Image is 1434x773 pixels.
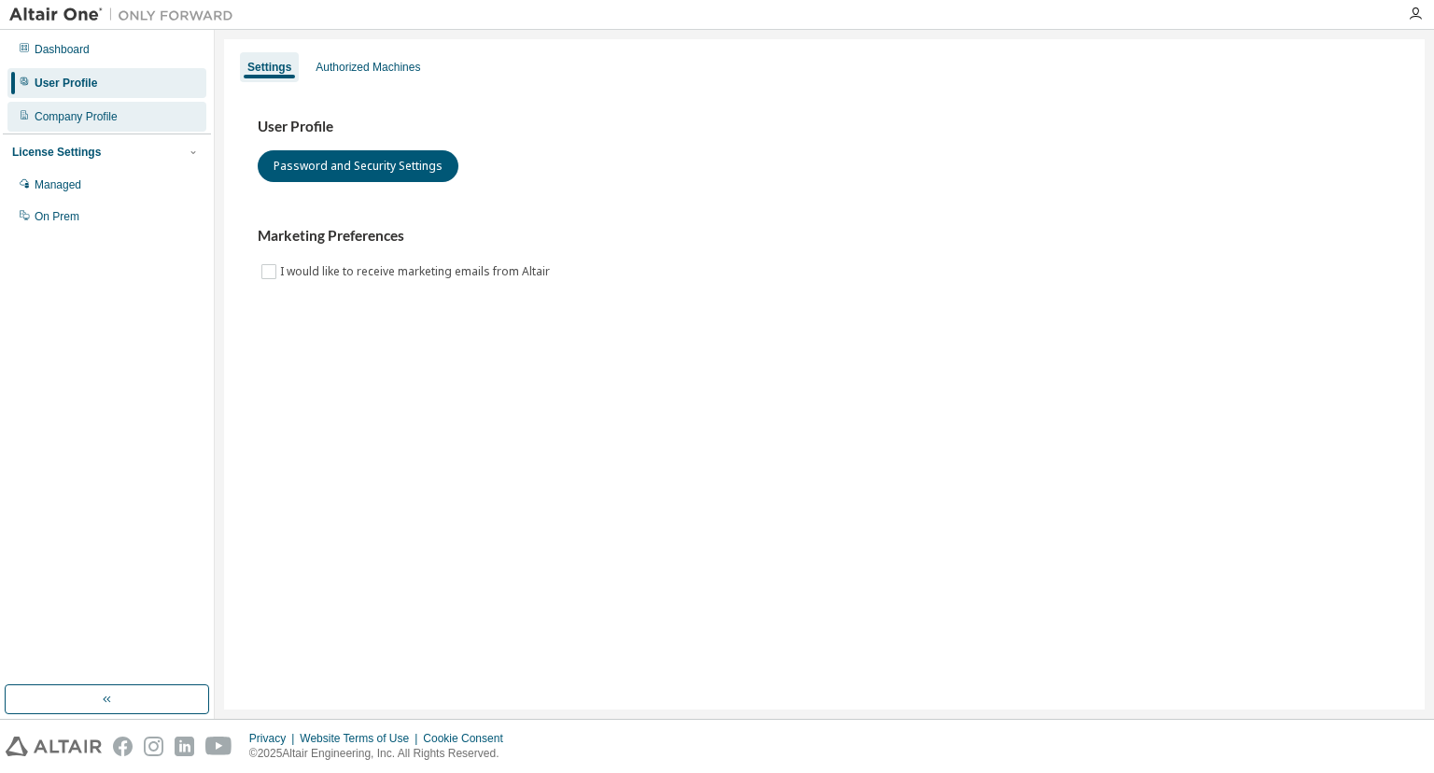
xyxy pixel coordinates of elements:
h3: User Profile [258,118,1391,136]
div: User Profile [35,76,97,91]
img: linkedin.svg [175,737,194,756]
div: Privacy [249,731,300,746]
div: Dashboard [35,42,90,57]
h3: Marketing Preferences [258,227,1391,246]
img: altair_logo.svg [6,737,102,756]
div: Cookie Consent [423,731,513,746]
p: © 2025 Altair Engineering, Inc. All Rights Reserved. [249,746,514,762]
div: Managed [35,177,81,192]
div: Authorized Machines [316,60,420,75]
div: Company Profile [35,109,118,124]
div: Website Terms of Use [300,731,423,746]
div: On Prem [35,209,79,224]
img: facebook.svg [113,737,133,756]
img: instagram.svg [144,737,163,756]
label: I would like to receive marketing emails from Altair [280,260,554,283]
div: Settings [247,60,291,75]
div: License Settings [12,145,101,160]
img: Altair One [9,6,243,24]
img: youtube.svg [205,737,232,756]
button: Password and Security Settings [258,150,458,182]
